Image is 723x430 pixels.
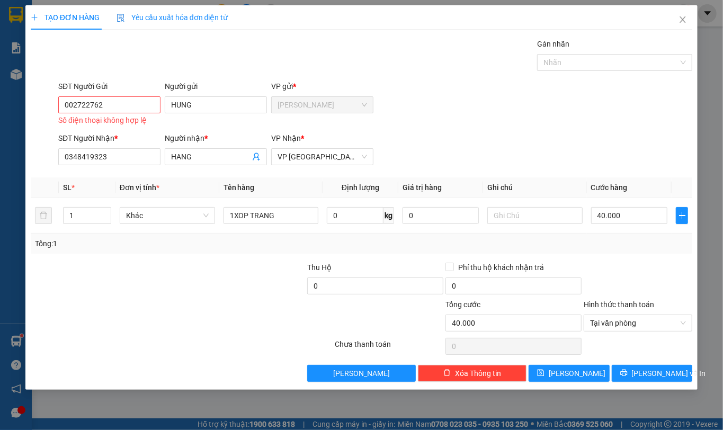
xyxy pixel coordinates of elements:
button: deleteXóa Thông tin [418,365,526,382]
div: DUY [9,33,94,46]
span: Chưa cước : [100,71,148,82]
div: 0939142937 [9,46,94,60]
button: [PERSON_NAME] [307,365,416,382]
span: [PERSON_NAME] [549,368,605,379]
div: TRUNG [101,34,209,47]
button: save[PERSON_NAME] [529,365,610,382]
span: VP Sài Gòn [278,149,367,165]
span: TẠO ĐƠN HÀNG [31,13,100,22]
input: Ghi Chú [487,207,583,224]
span: kg [383,207,394,224]
span: Cước hàng [591,183,628,192]
img: icon [117,14,125,22]
span: Tên hàng [224,183,255,192]
input: VD: Bàn, Ghế [224,207,319,224]
div: 0383875780 [101,47,209,62]
span: VP Nhận [271,134,301,142]
button: plus [676,207,688,224]
span: delete [443,369,451,378]
span: close [679,15,687,24]
span: Xóa Thông tin [455,368,501,379]
span: user-add [252,153,261,161]
span: Định lượng [342,183,379,192]
span: Nhận: [101,10,127,21]
div: Người gửi [165,80,267,92]
span: [PERSON_NAME] [333,368,390,379]
span: Tổng cước [445,300,480,309]
span: Tại văn phòng [590,315,686,331]
div: VP gửi [271,80,373,92]
button: printer[PERSON_NAME] và In [612,365,693,382]
input: 0 [403,207,479,224]
div: SĐT Người Nhận [58,132,160,144]
div: Người nhận [165,132,267,144]
span: Thu Hộ [307,263,332,272]
span: plus [676,211,688,220]
span: save [537,369,545,378]
div: Chưa thanh toán [334,338,444,357]
span: Đơn vị tính [120,183,159,192]
div: 40.000 [100,68,210,83]
span: Vĩnh Kim [278,97,367,113]
div: VP [GEOGRAPHIC_DATA] [101,9,209,34]
label: Hình thức thanh toán [584,300,654,309]
span: plus [31,14,38,21]
button: Close [668,5,698,35]
th: Ghi chú [483,177,587,198]
button: delete [35,207,52,224]
span: SL [63,183,72,192]
div: Số điện thoại không hợp lệ [58,114,160,127]
span: Giá trị hàng [403,183,442,192]
div: SĐT Người Gửi [58,80,160,92]
span: Khác [126,208,209,223]
span: Gửi: [9,9,25,20]
label: Gán nhãn [537,40,569,48]
div: Tổng: 1 [35,238,280,249]
span: Phí thu hộ khách nhận trả [454,262,548,273]
span: printer [620,369,628,378]
div: [PERSON_NAME] [9,9,94,33]
span: [PERSON_NAME] và In [632,368,706,379]
span: Yêu cầu xuất hóa đơn điện tử [117,13,228,22]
